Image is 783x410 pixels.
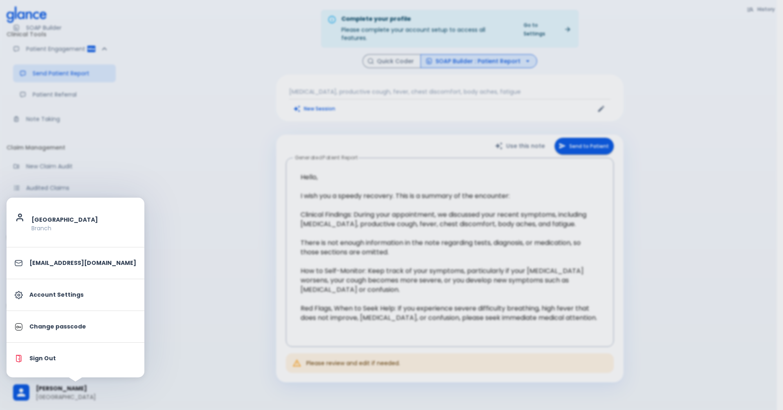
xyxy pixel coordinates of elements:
p: Account Settings [29,291,136,299]
p: Branch [31,224,136,232]
p: Sign Out [29,354,136,363]
p: [EMAIL_ADDRESS][DOMAIN_NAME] [29,259,136,267]
p: Change passcode [29,322,136,331]
p: [GEOGRAPHIC_DATA] [31,216,136,224]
